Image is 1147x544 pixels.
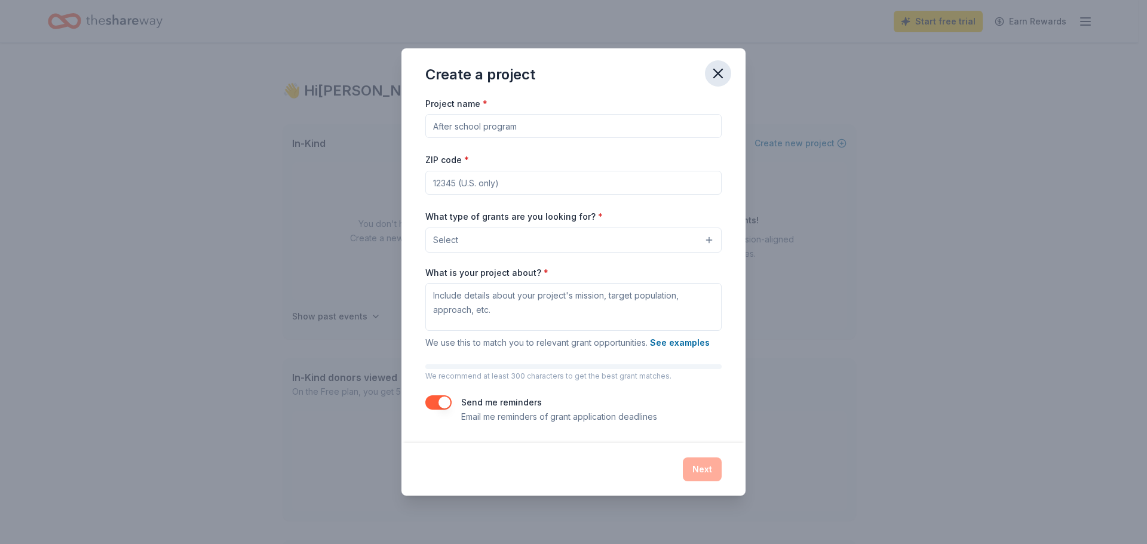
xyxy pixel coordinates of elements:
[425,154,469,166] label: ZIP code
[425,371,722,381] p: We recommend at least 300 characters to get the best grant matches.
[425,98,487,110] label: Project name
[425,267,548,279] label: What is your project about?
[425,65,535,84] div: Create a project
[650,336,710,350] button: See examples
[425,114,722,138] input: After school program
[425,337,710,348] span: We use this to match you to relevant grant opportunities.
[425,228,722,253] button: Select
[461,410,657,424] p: Email me reminders of grant application deadlines
[425,171,722,195] input: 12345 (U.S. only)
[433,233,458,247] span: Select
[461,397,542,407] label: Send me reminders
[425,211,603,223] label: What type of grants are you looking for?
